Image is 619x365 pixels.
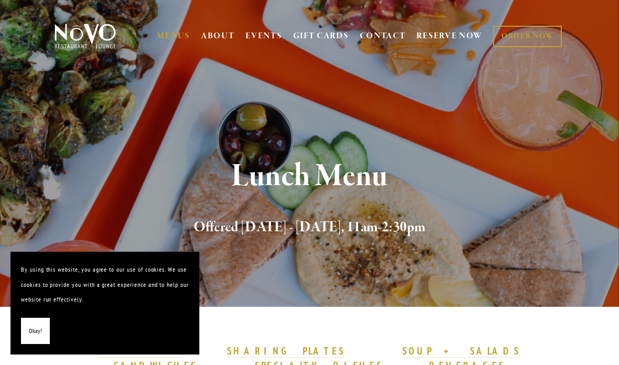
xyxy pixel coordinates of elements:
[21,262,189,307] p: By using this website, you agree to our use of cookies. We use cookies to provide you with a grea...
[99,345,181,357] strong: SMALL BITES
[10,252,199,355] section: Cookie banner
[246,31,282,41] a: EVENTS
[402,345,520,357] strong: SOUP + SALADS
[29,324,42,339] span: Okay!
[227,345,345,357] strong: SHARING PLATES
[68,217,551,239] h2: Offered [DATE] - [DATE], 11am-2:30pm
[21,318,50,345] button: Okay!
[52,23,118,49] img: Novo Restaurant &amp; Lounge
[493,26,562,47] a: ORDER NOW
[157,31,190,41] a: MENUS
[402,345,520,358] a: SOUP + SALADS
[360,26,406,46] a: CONTACT
[417,26,483,46] a: RESERVE NOW
[293,26,349,46] a: GIFT CARDS
[201,31,235,41] a: ABOUT
[68,159,551,194] h1: Lunch Menu
[227,345,345,358] a: SHARING PLATES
